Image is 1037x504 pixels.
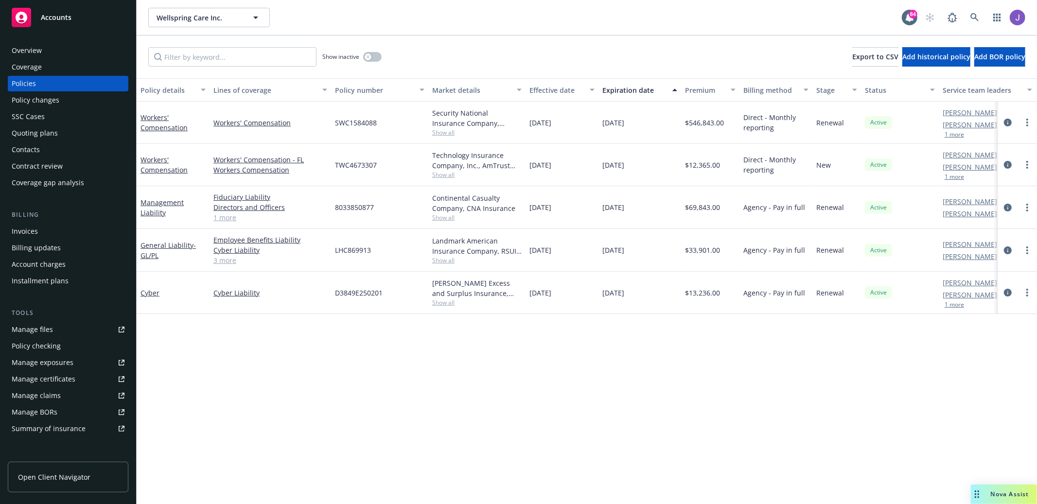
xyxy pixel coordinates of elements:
a: Contract review [8,158,128,174]
a: Report a Bug [943,8,962,27]
div: Billing [8,210,128,220]
div: Drag to move [971,485,983,504]
div: Invoices [12,224,38,239]
a: Cyber Liability [213,288,327,298]
span: $13,236.00 [685,288,720,298]
span: Show all [432,298,522,307]
a: circleInformation [1002,159,1014,171]
span: Renewal [816,202,844,212]
span: LHC869913 [335,245,371,255]
a: Contacts [8,142,128,157]
span: Direct - Monthly reporting [743,155,809,175]
div: Security National Insurance Company, AmTrust Financial Services, RT Specialty Insurance Services,... [432,108,522,128]
button: Stage [812,78,861,102]
div: Status [865,85,924,95]
a: [PERSON_NAME] [943,290,997,300]
div: Landmark American Insurance Company, RSUI Group, RT Specialty Insurance Services, LLC (RSG Specia... [432,236,522,256]
a: Cyber Liability [213,245,327,255]
div: Premium [685,85,725,95]
button: 1 more [945,132,964,138]
a: [PERSON_NAME] [943,107,997,118]
span: $33,901.00 [685,245,720,255]
div: Summary of insurance [12,421,86,436]
div: Policies [12,76,36,91]
button: Policy number [331,78,428,102]
span: $12,365.00 [685,160,720,170]
a: Installment plans [8,273,128,289]
span: Active [869,160,888,169]
a: Coverage [8,59,128,75]
a: Accounts [8,4,128,31]
input: Filter by keyword... [148,47,316,67]
div: Coverage [12,59,42,75]
span: Manage exposures [8,355,128,370]
a: [PERSON_NAME] [943,120,997,130]
span: [DATE] [529,288,551,298]
button: Policy details [137,78,210,102]
button: 1 more [945,302,964,308]
a: Search [965,8,984,27]
span: [DATE] [602,245,624,255]
span: Active [869,246,888,255]
a: Fiduciary Liability [213,192,327,202]
span: 8033850877 [335,202,374,212]
button: Premium [681,78,739,102]
a: [PERSON_NAME] [943,239,997,249]
div: Billing updates [12,240,61,256]
span: Active [869,203,888,212]
div: Policy changes [12,92,59,108]
a: Workers' Compensation [141,155,188,174]
span: [DATE] [529,245,551,255]
span: Renewal [816,245,844,255]
div: Policy number [335,85,414,95]
div: Contract review [12,158,63,174]
div: Lines of coverage [213,85,316,95]
span: - GL/PL [141,241,196,260]
button: Add BOR policy [974,47,1025,67]
span: Renewal [816,288,844,298]
img: photo [1010,10,1025,25]
div: Stage [816,85,846,95]
a: more [1021,117,1033,128]
span: Show all [432,256,522,264]
span: [DATE] [529,160,551,170]
a: Workers' Compensation [213,118,327,128]
div: Market details [432,85,511,95]
a: Billing updates [8,240,128,256]
a: [PERSON_NAME] [943,196,997,207]
span: D3849E250201 [335,288,383,298]
span: Add historical policy [902,52,970,61]
span: Show all [432,171,522,179]
a: more [1021,202,1033,213]
a: [PERSON_NAME] [943,278,997,288]
a: Manage files [8,322,128,337]
div: 84 [909,10,917,18]
span: Show all [432,213,522,222]
div: Contacts [12,142,40,157]
div: Account charges [12,257,66,272]
span: $69,843.00 [685,202,720,212]
button: Add historical policy [902,47,970,67]
div: Overview [12,43,42,58]
div: Technology Insurance Company, Inc., AmTrust Financial Services, RT Specialty Insurance Services, ... [432,150,522,171]
span: $546,843.00 [685,118,724,128]
span: [DATE] [602,202,624,212]
button: Export to CSV [852,47,898,67]
a: circleInformation [1002,117,1014,128]
span: Wellspring Care Inc. [157,13,241,23]
a: [PERSON_NAME] [943,162,997,172]
button: Expiration date [598,78,681,102]
span: Export to CSV [852,52,898,61]
span: Active [869,288,888,297]
div: Policy details [141,85,195,95]
div: Tools [8,308,128,318]
a: Start snowing [920,8,940,27]
span: Direct - Monthly reporting [743,112,809,133]
div: Coverage gap analysis [12,175,84,191]
a: Manage BORs [8,404,128,420]
a: more [1021,159,1033,171]
a: Summary of insurance [8,421,128,436]
div: Installment plans [12,273,69,289]
a: Switch app [987,8,1007,27]
button: 1 more [945,174,964,180]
